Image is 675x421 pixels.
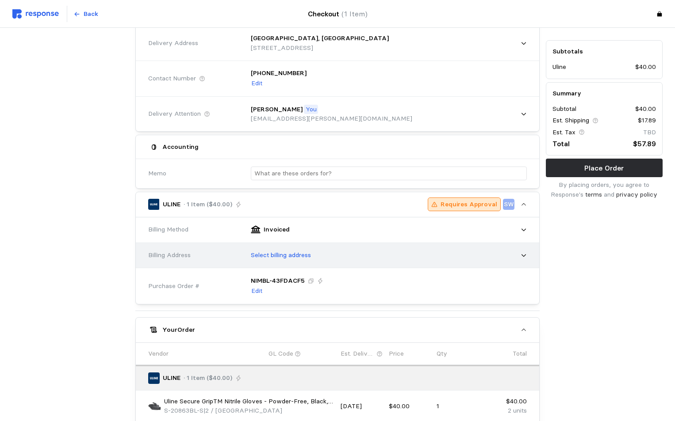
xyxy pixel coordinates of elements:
[251,276,305,286] p: NIMBL-43FDACF5
[69,6,103,23] button: Back
[136,192,539,217] button: ULINE· 1 Item ($40.00)Requires ApprovalSW
[251,68,307,78] p: [PHONE_NUMBER]
[441,200,497,209] p: Requires Approval
[308,8,368,19] h4: Checkout
[585,190,602,198] a: terms
[162,325,195,334] h5: Your Order
[162,142,199,152] h5: Accounting
[616,190,657,198] a: privacy policy
[251,286,263,296] button: Edit
[635,104,656,114] p: $40.00
[341,10,368,18] span: (1 Item)
[203,406,282,414] span: | 2 / [GEOGRAPHIC_DATA]
[251,105,303,114] p: [PERSON_NAME]
[584,163,624,174] p: Place Order
[84,9,98,19] p: Back
[341,402,383,411] p: [DATE]
[341,349,375,359] p: Est. Delivery
[251,34,389,43] p: [GEOGRAPHIC_DATA], [GEOGRAPHIC_DATA]
[635,63,656,72] p: $40.00
[148,281,199,291] span: Purchase Order #
[504,200,514,209] p: SW
[546,180,663,199] p: By placing orders, you agree to Response's and
[184,200,232,209] p: · 1 Item ($40.00)
[552,138,570,149] p: Total
[148,38,198,48] span: Delivery Address
[148,74,196,83] span: Contact Number
[251,250,311,260] p: Select billing address
[251,114,412,124] p: [EMAIL_ADDRESS][PERSON_NAME][DOMAIN_NAME]
[268,349,293,359] p: GL Code
[638,116,656,126] p: $17.89
[136,318,539,342] button: YourOrder
[546,159,663,177] button: Place Order
[437,402,479,411] p: 1
[552,89,656,98] h5: Summary
[633,138,656,149] p: $57.89
[148,169,166,178] span: Memo
[251,78,263,89] button: Edit
[184,373,232,383] p: · 1 Item ($40.00)
[163,373,180,383] p: ULINE
[251,79,262,88] p: Edit
[552,47,656,56] h5: Subtotals
[251,286,262,296] p: Edit
[148,250,191,260] span: Billing Address
[12,9,59,19] img: svg%3e
[306,105,317,114] p: You
[148,349,169,359] p: Vendor
[389,402,431,411] p: $40.00
[264,225,290,235] p: Invoiced
[148,109,201,119] span: Delivery Attention
[552,104,576,114] p: Subtotal
[552,116,589,126] p: Est. Shipping
[643,128,656,137] p: TBD
[485,397,527,406] p: $40.00
[552,128,575,137] p: Est. Tax
[552,63,566,72] p: Uline
[485,406,527,416] p: 2 units
[437,349,447,359] p: Qty
[389,349,404,359] p: Price
[251,43,389,53] p: [STREET_ADDRESS]
[164,406,203,414] span: S-20863BL-S
[254,167,523,180] input: What are these orders for?
[513,349,527,359] p: Total
[164,397,334,406] p: Uline Secure GripTM Nitrile Gloves - Powder-Free, Black, Small
[148,225,188,235] span: Billing Method
[163,200,180,209] p: ULINE
[136,217,539,304] div: ULINE· 1 Item ($40.00)Requires ApprovalSW
[148,400,161,413] img: S-20863BL-S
